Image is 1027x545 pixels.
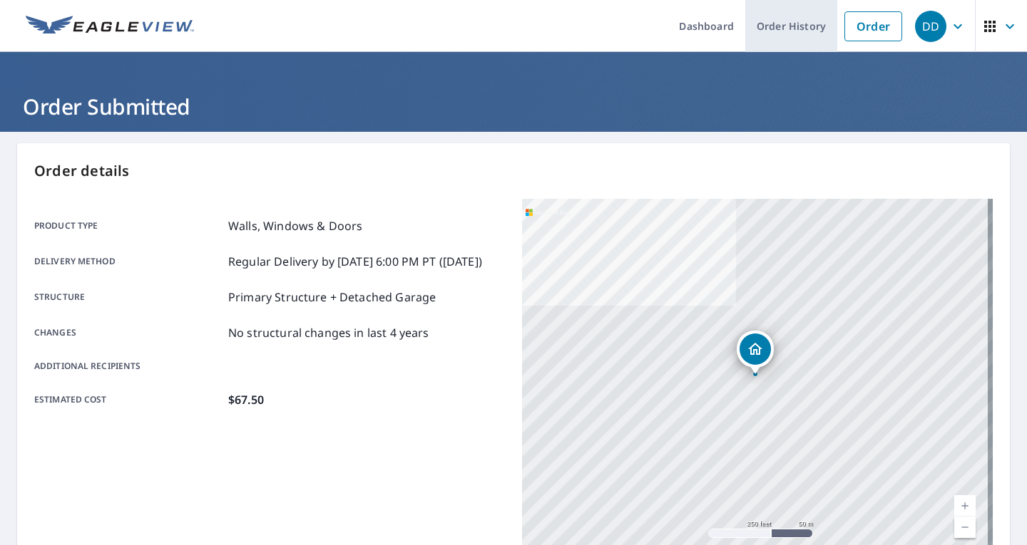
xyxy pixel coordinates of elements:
[34,160,993,182] p: Order details
[228,324,429,341] p: No structural changes in last 4 years
[34,217,223,234] p: Product type
[954,517,976,538] a: Current Level 17, Zoom Out
[228,391,264,408] p: $67.50
[26,16,194,37] img: EV Logo
[228,289,436,306] p: Primary Structure + Detached Garage
[737,331,774,375] div: Dropped pin, building 1, Residential property, 715 Country Club Ct Platteville, WI 53818
[34,391,223,408] p: Estimated cost
[34,289,223,306] p: Structure
[915,11,946,42] div: DD
[228,217,362,234] p: Walls, Windows & Doors
[34,360,223,373] p: Additional recipients
[954,495,976,517] a: Current Level 17, Zoom In
[844,11,902,41] a: Order
[34,324,223,341] p: Changes
[17,92,1010,121] h1: Order Submitted
[228,253,482,270] p: Regular Delivery by [DATE] 6:00 PM PT ([DATE])
[34,253,223,270] p: Delivery method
